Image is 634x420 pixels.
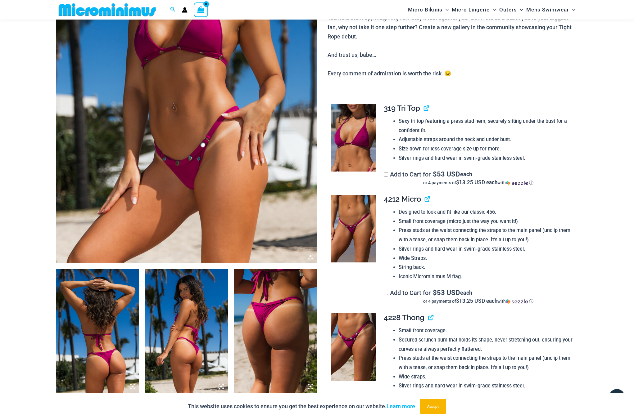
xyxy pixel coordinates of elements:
img: Tight Rope Pink 4228 Thong [234,269,317,393]
li: Small front coverage. [399,326,573,335]
li: String back. [399,263,573,272]
li: Designed to look and fit like our classic 456. [399,208,573,217]
input: Add to Cart for$53 USD eachor 4 payments of$13.25 USD eachwithSezzle Click to learn more about Se... [384,172,388,176]
a: Mens SwimwearMenu ToggleMenu Toggle [525,2,577,18]
li: Wide straps. [399,372,573,382]
span: Menu Toggle [442,2,449,18]
label: Add to Cart for [384,171,573,186]
img: Sezzle [506,299,528,304]
li: Iconic Microminimus M flag. [399,391,573,400]
nav: Site Navigation [405,1,578,19]
a: OutersMenu ToggleMenu Toggle [498,2,525,18]
a: View Shopping Cart, empty [194,2,208,17]
div: or 4 payments of with [384,180,573,186]
div: or 4 payments of with [384,298,573,304]
span: 4212 Micro [384,194,421,203]
a: Learn more [387,403,415,409]
li: Silver rings and hard wear in swim-grade stainless steel. [399,381,573,391]
span: each [460,171,472,177]
a: Account icon link [182,7,188,13]
li: Silver rings and hard wear in swim-grade stainless steel. [399,154,573,163]
div: or 4 payments of$13.25 USD eachwithSezzle Click to learn more about Sezzle [384,180,573,186]
span: Menu Toggle [569,2,575,18]
span: 53 USD [433,171,460,177]
a: Micro LingerieMenu ToggleMenu Toggle [450,2,497,18]
img: Tight Rope Pink 319 Top [331,104,376,172]
span: Menu Toggle [490,2,496,18]
span: each [460,289,472,296]
li: Size down for less coverage size up for more. [399,144,573,154]
span: 319 Tri Top [384,104,420,113]
a: Search icon link [170,6,176,14]
img: Tight Rope Pink 319 Top 4228 Thong [145,269,228,393]
label: Add to Cart for [384,289,573,304]
img: Tight Rope Pink 4228 Thong [331,313,376,381]
span: Menu Toggle [517,2,523,18]
li: Press studs at the waist connecting the straps to the main panel (unclip them with a tease, or sn... [399,354,573,372]
li: Wide Straps. [399,254,573,263]
img: Tight Rope Pink 319 Top 4228 Thong [56,269,139,393]
img: MM SHOP LOGO FLAT [56,3,158,17]
span: 4228 Thong [384,313,424,322]
li: Small front coverage (micro just the way you want it!) [399,217,573,226]
li: Sexy tri top featuring a press stud hem, securely sitting under the bust for a confident fit. [399,117,573,135]
span: Micro Bikinis [408,2,442,18]
li: Adjustable straps around the neck and under bust. [399,135,573,144]
li: Iconic Microminimus M flag. [399,272,573,281]
button: Accept [420,399,446,414]
a: Micro BikinisMenu ToggleMenu Toggle [406,2,450,18]
li: Silver rings and hard wear in swim-grade stainless steel. [399,244,573,254]
img: Sezzle [506,180,528,186]
span: $ [433,288,437,297]
span: $13.25 USD each [456,297,497,304]
li: Secured scrunch bum that holds its shape, never stretching out, ensuring your curves are always p... [399,335,573,354]
span: Micro Lingerie [452,2,490,18]
span: Mens Swimwear [526,2,569,18]
span: $ [433,169,437,178]
span: 53 USD [433,289,460,296]
span: $13.25 USD each [456,179,497,186]
input: Add to Cart for$53 USD eachor 4 payments of$13.25 USD eachwithSezzle Click to learn more about Se... [384,291,388,295]
li: Press studs at the waist connecting the straps to the main panel (unclip them with a tease, or sn... [399,226,573,244]
span: Outers [499,2,517,18]
div: or 4 payments of$13.25 USD eachwithSezzle Click to learn more about Sezzle [384,298,573,304]
p: This website uses cookies to ensure you get the best experience on our website. [188,402,415,411]
img: Tight Rope Pink 319 4212 Micro [331,195,376,262]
